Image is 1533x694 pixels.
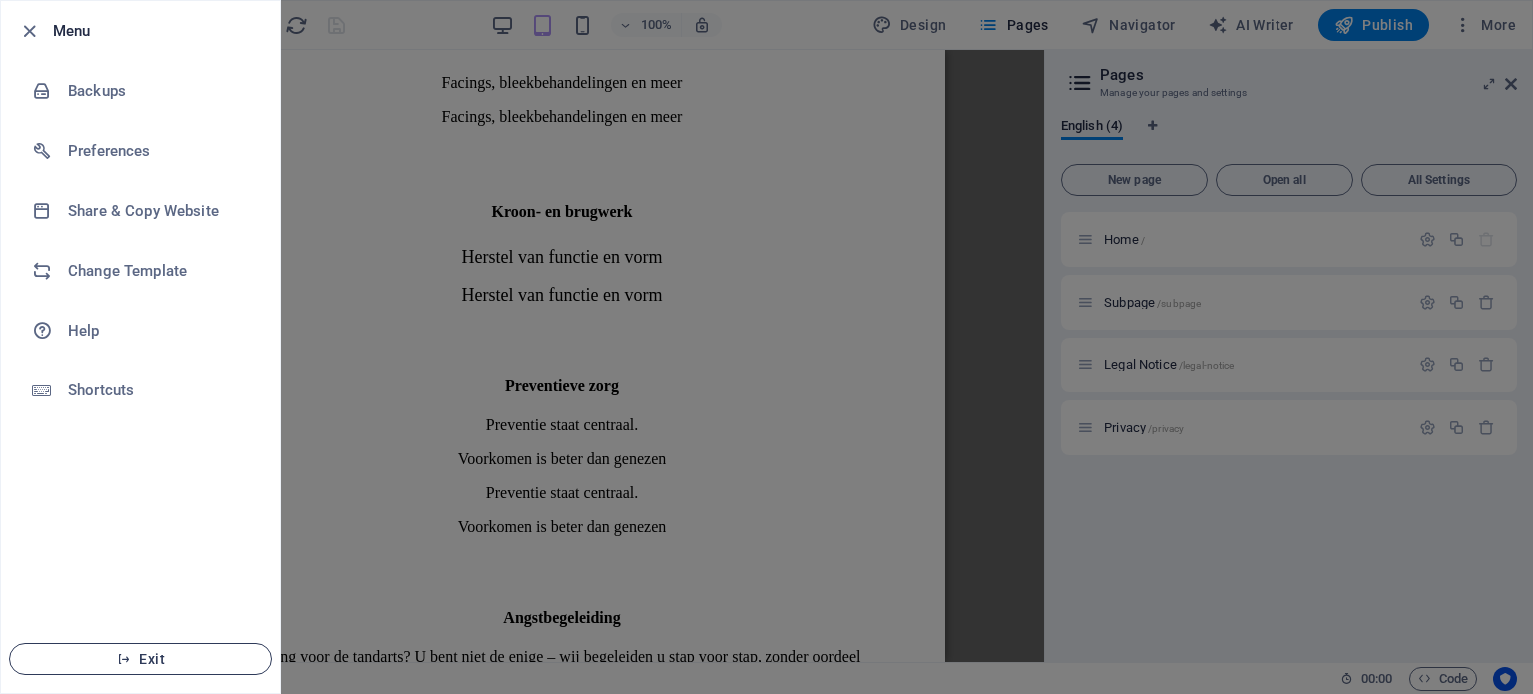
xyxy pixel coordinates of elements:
h6: Shortcuts [68,378,253,402]
h6: Preferences [68,139,253,163]
h6: Share & Copy Website [68,199,253,223]
h6: Menu [53,19,264,43]
span: Exit [26,651,255,667]
h6: Help [68,319,253,343]
a: Help [1,301,280,360]
h6: Backups [68,79,253,103]
button: Exit [9,643,272,675]
h6: Change Template [68,259,253,283]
